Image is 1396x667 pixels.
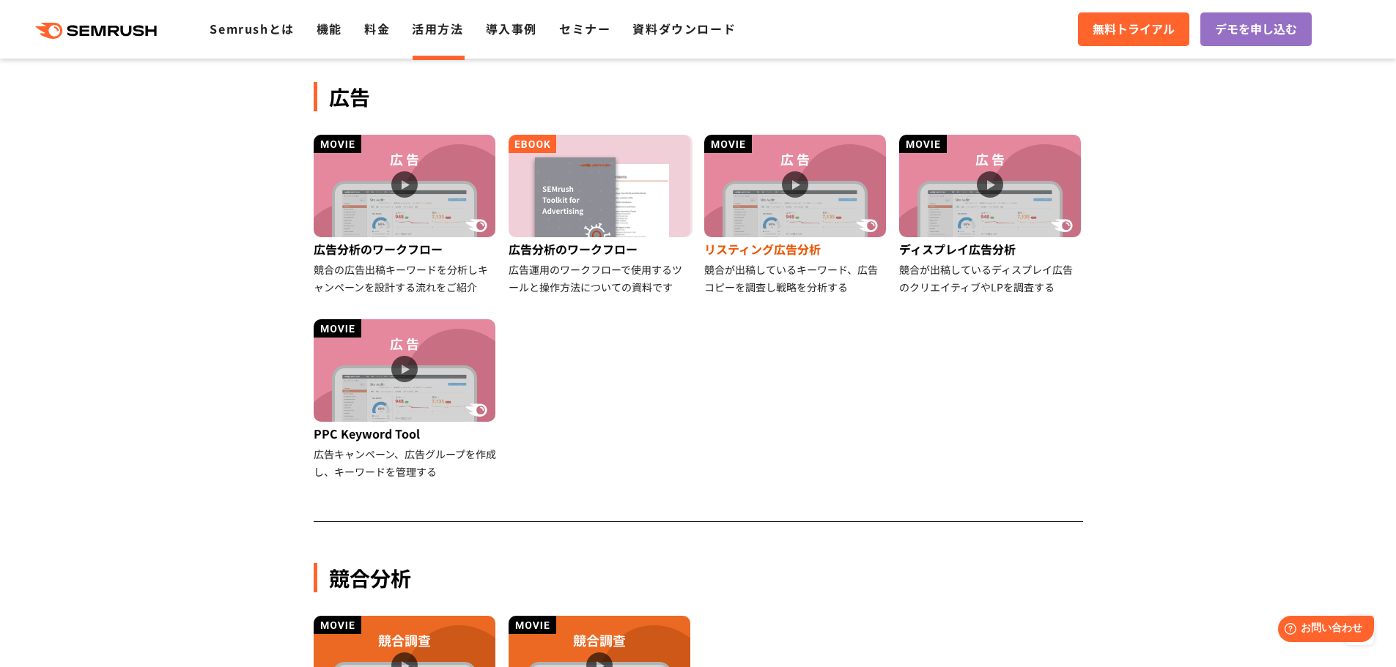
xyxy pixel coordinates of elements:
div: 広告キャンペーン、広告グループを作成し、キーワードを管理する [314,445,498,480]
div: 広告分析のワークフロー [509,237,693,261]
div: ディスプレイ広告分析 [899,237,1083,261]
a: 無料トライアル [1078,12,1189,46]
a: リスティング広告分析 競合が出稿しているキーワード、広告コピーを調査し戦略を分析する [704,135,888,296]
div: 広告 [314,82,1083,111]
div: 競合が出稿しているディスプレイ広告のクリエイティブやLPを調査する [899,261,1083,296]
div: PPC Keyword Tool [314,422,498,445]
a: 料金 [364,20,390,37]
a: Semrushとは [210,20,294,37]
a: 導入事例 [486,20,537,37]
div: 競合が出稿しているキーワード、広告コピーを調査し戦略を分析する [704,261,888,296]
a: PPC Keyword Tool 広告キャンペーン、広告グループを作成し、キーワードを管理する [314,319,498,480]
span: 無料トライアル [1093,20,1175,39]
div: 広告運用のワークフローで使用するツールと操作方法についての資料です [509,261,693,296]
a: 機能 [317,20,342,37]
a: 広告分析のワークフロー 競合の広告出稿キーワードを分析しキャンペーンを設計する流れをご紹介 [314,135,498,296]
iframe: Help widget launcher [1266,610,1380,651]
a: セミナー [559,20,610,37]
div: リスティング広告分析 [704,237,888,261]
a: ディスプレイ広告分析 競合が出稿しているディスプレイ広告のクリエイティブやLPを調査する [899,135,1083,296]
a: 広告分析のワークフロー 広告運用のワークフローで使用するツールと操作方法についての資料です [509,135,693,296]
span: デモを申し込む [1215,20,1297,39]
div: 競合分析 [314,563,1083,592]
div: 広告分析のワークフロー [314,237,498,261]
div: 競合の広告出稿キーワードを分析しキャンペーンを設計する流れをご紹介 [314,261,498,296]
a: 活用方法 [412,20,463,37]
a: デモを申し込む [1200,12,1312,46]
a: 資料ダウンロード [632,20,736,37]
